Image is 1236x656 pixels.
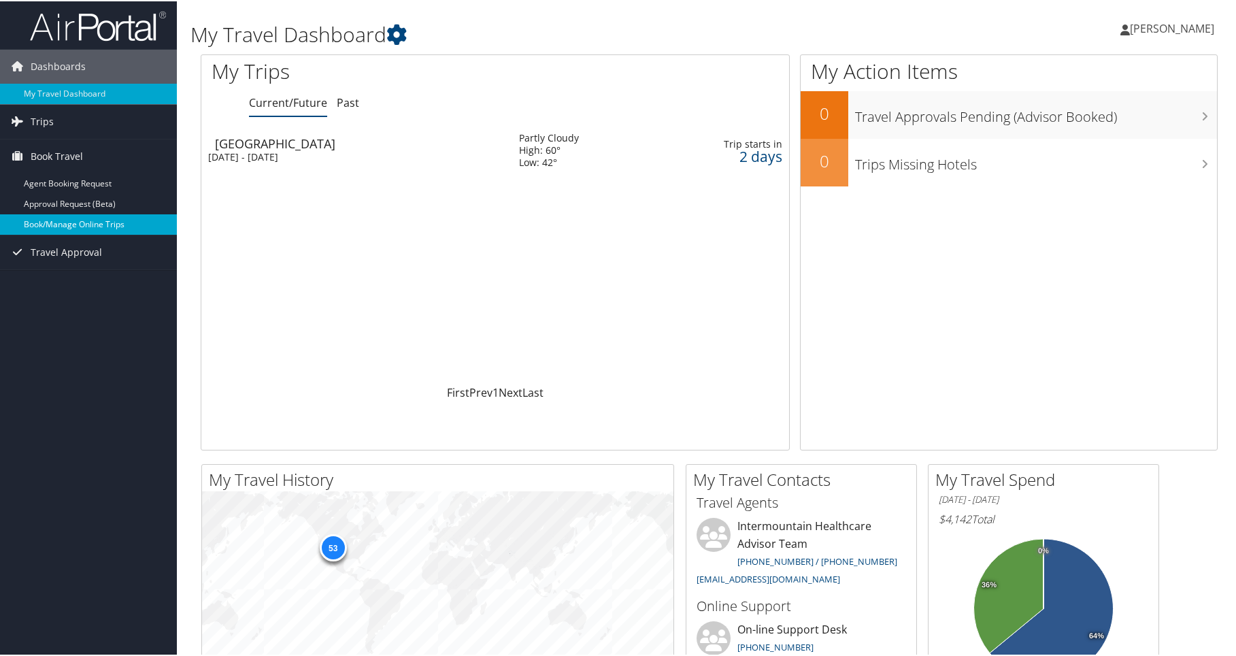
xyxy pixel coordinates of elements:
div: High: 60° [519,143,579,155]
h1: My Trips [212,56,534,84]
h1: My Travel Dashboard [190,19,882,48]
span: Travel Approval [31,234,102,268]
div: 2 days [676,149,782,161]
h3: Travel Agents [697,492,906,511]
div: [DATE] - [DATE] [208,150,499,162]
tspan: 36% [982,580,997,588]
a: [PHONE_NUMBER] / [PHONE_NUMBER] [737,554,897,566]
h2: 0 [801,148,848,171]
li: Intermountain Healthcare Advisor Team [690,516,913,589]
div: 53 [319,533,346,560]
span: Book Travel [31,138,83,172]
a: 0Trips Missing Hotels [801,137,1217,185]
a: [EMAIL_ADDRESS][DOMAIN_NAME] [697,572,840,584]
tspan: 64% [1089,631,1104,639]
a: [PHONE_NUMBER] [737,640,814,652]
div: Partly Cloudy [519,131,579,143]
span: Dashboards [31,48,86,82]
h6: Total [939,510,1148,525]
tspan: 0% [1038,546,1049,554]
h2: 0 [801,101,848,124]
a: Prev [469,384,492,399]
h3: Online Support [697,595,906,614]
a: Next [499,384,522,399]
a: Current/Future [249,94,327,109]
h2: My Travel Contacts [693,467,916,490]
h3: Travel Approvals Pending (Advisor Booked) [855,99,1217,125]
span: [PERSON_NAME] [1130,20,1214,35]
h2: My Travel History [209,467,673,490]
a: 0Travel Approvals Pending (Advisor Booked) [801,90,1217,137]
h2: My Travel Spend [935,467,1158,490]
span: Trips [31,103,54,137]
div: [GEOGRAPHIC_DATA] [215,136,505,148]
a: 1 [492,384,499,399]
a: Last [522,384,544,399]
img: airportal-logo.png [30,9,166,41]
a: Past [337,94,359,109]
span: $4,142 [939,510,971,525]
h1: My Action Items [801,56,1217,84]
div: Low: 42° [519,155,579,167]
a: First [447,384,469,399]
a: [PERSON_NAME] [1120,7,1228,48]
h6: [DATE] - [DATE] [939,492,1148,505]
div: Trip starts in [676,137,782,149]
h3: Trips Missing Hotels [855,147,1217,173]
